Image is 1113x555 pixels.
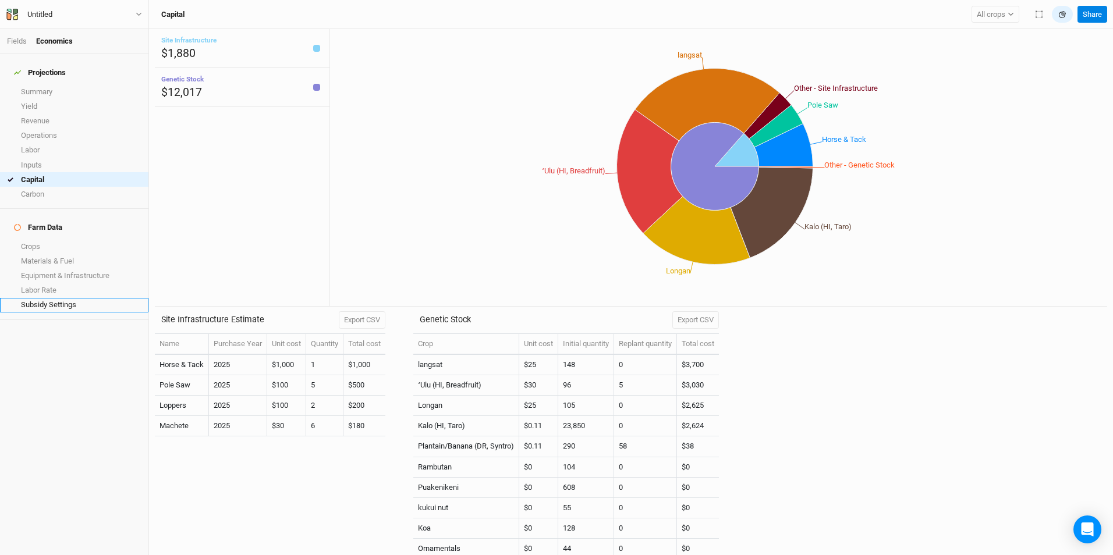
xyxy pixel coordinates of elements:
[677,334,719,355] th: Total cost
[519,478,558,498] td: $0
[519,334,558,355] th: Unit cost
[678,51,702,59] tspan: langsat
[677,436,719,457] td: $38
[614,375,677,396] td: 5
[666,266,690,275] tspan: Longan
[807,101,838,109] tspan: Pole Saw
[413,457,519,478] td: Rambutan
[677,355,719,375] td: $3,700
[1077,6,1107,23] button: Share
[209,416,267,436] td: 2025
[413,478,519,498] td: Puakenikeni
[614,498,677,518] td: 0
[519,518,558,539] td: $0
[343,355,385,375] td: $1,000
[413,416,519,436] td: Kalo (HI, Taro)
[558,375,614,396] td: 96
[343,416,385,436] td: $180
[413,355,519,375] td: langsat
[558,396,614,416] td: 105
[413,518,519,539] td: Koa
[614,518,677,539] td: 0
[519,457,558,478] td: $0
[614,457,677,478] td: 0
[822,135,866,144] tspan: Horse & Tack
[267,375,306,396] td: $100
[614,478,677,498] td: 0
[558,416,614,436] td: 23,850
[519,416,558,436] td: $0.11
[161,36,217,44] span: Site Infrastructure
[306,375,343,396] td: 5
[614,334,677,355] th: Replant quantity
[161,315,264,325] h3: Site Infrastructure Estimate
[155,396,209,416] td: Loppers
[558,518,614,539] td: 128
[677,375,719,396] td: $3,030
[306,416,343,436] td: 6
[36,36,73,47] div: Economics
[155,334,209,355] th: Name
[519,498,558,518] td: $0
[209,375,267,396] td: 2025
[155,416,209,436] td: Machete
[824,161,895,169] tspan: Other - Genetic Stock
[558,478,614,498] td: 608
[542,166,605,175] tspan: ʻUlu (HI, Breadfruit)
[614,396,677,416] td: 0
[558,355,614,375] td: 148
[519,396,558,416] td: $25
[343,375,385,396] td: $500
[1073,515,1101,543] div: Open Intercom Messenger
[27,9,52,20] div: Untitled
[519,436,558,457] td: $0.11
[413,396,519,416] td: Longan
[343,334,385,355] th: Total cost
[677,498,719,518] td: $0
[420,315,471,325] h3: Genetic Stock
[413,334,519,355] th: Crop
[155,375,209,396] td: Pole Saw
[614,436,677,457] td: 58
[306,396,343,416] td: 2
[267,396,306,416] td: $100
[677,396,719,416] td: $2,625
[413,375,519,396] td: ʻUlu (HI, Breadfruit)
[972,6,1019,23] button: All crops
[672,311,719,329] button: Export CSV
[677,416,719,436] td: $2,624
[413,498,519,518] td: kukui nut
[161,86,202,99] span: $12,017
[677,478,719,498] td: $0
[209,334,267,355] th: Purchase Year
[804,222,852,231] tspan: Kalo (HI, Taro)
[558,498,614,518] td: 55
[614,416,677,436] td: 0
[519,355,558,375] td: $25
[14,68,66,77] div: Projections
[267,334,306,355] th: Unit cost
[161,47,196,60] span: $1,880
[14,223,62,232] div: Farm Data
[155,355,209,375] td: Horse & Tack
[209,396,267,416] td: 2025
[161,10,185,19] h3: Capital
[6,8,143,21] button: Untitled
[614,355,677,375] td: 0
[267,416,306,436] td: $30
[558,436,614,457] td: 290
[977,9,1005,20] span: All crops
[677,457,719,478] td: $0
[161,75,204,83] span: Genetic Stock
[558,457,614,478] td: 104
[413,436,519,457] td: Plantain/Banana (DR, Syntro)
[306,334,343,355] th: Quantity
[519,375,558,396] td: $30
[794,84,878,92] tspan: Other - Site Infrastructure
[677,518,719,539] td: $0
[339,311,385,329] button: Export CSV
[558,334,614,355] th: Initial quantity
[7,37,27,45] a: Fields
[306,355,343,375] td: 1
